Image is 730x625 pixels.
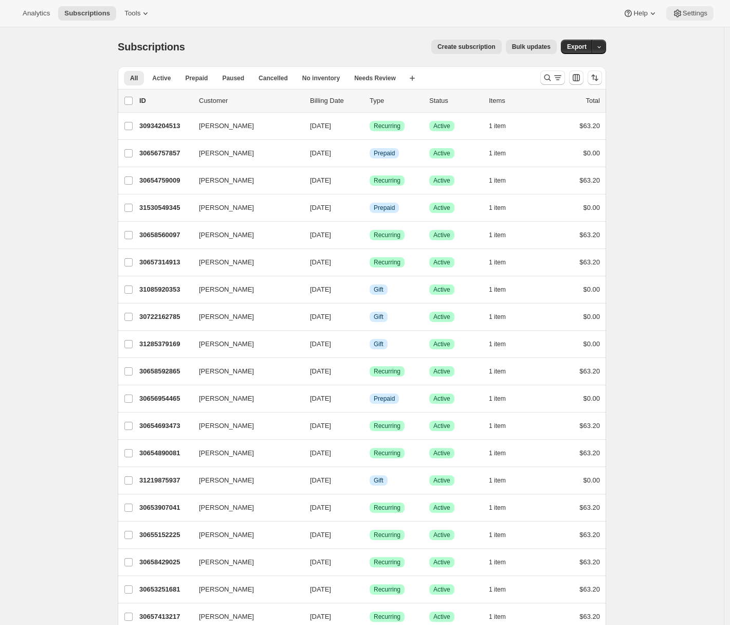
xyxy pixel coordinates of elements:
[489,419,517,433] button: 1 item
[489,149,506,157] span: 1 item
[489,255,517,270] button: 1 item
[199,584,254,595] span: [PERSON_NAME]
[310,504,331,511] span: [DATE]
[310,285,331,293] span: [DATE]
[302,74,340,82] span: No inventory
[567,43,587,51] span: Export
[139,96,600,106] div: IDCustomerBilling DateTypeStatusItemsTotal
[586,96,600,106] p: Total
[374,176,400,185] span: Recurring
[489,555,517,569] button: 1 item
[633,9,647,17] span: Help
[139,475,191,486] p: 31219875937
[489,282,517,297] button: 1 item
[489,558,506,566] span: 1 item
[139,366,191,377] p: 30658592865
[310,531,331,539] span: [DATE]
[489,228,517,242] button: 1 item
[433,258,450,266] span: Active
[310,176,331,184] span: [DATE]
[540,70,565,85] button: Search and filter results
[489,122,506,130] span: 1 item
[139,312,191,322] p: 30722162785
[259,74,288,82] span: Cancelled
[139,557,191,567] p: 30658429025
[489,313,506,321] span: 1 item
[139,448,191,458] p: 30654890081
[139,284,191,295] p: 31085920353
[489,528,517,542] button: 1 item
[139,282,600,297] div: 31085920353[PERSON_NAME][DATE]InfoGiftSuccessActive1 item$0.00
[433,231,450,239] span: Active
[374,449,400,457] span: Recurring
[199,475,254,486] span: [PERSON_NAME]
[489,201,517,215] button: 1 item
[139,364,600,379] div: 30658592865[PERSON_NAME][DATE]SuccessRecurringSuccessActive1 item$63.20
[139,96,191,106] p: ID
[193,472,296,489] button: [PERSON_NAME]
[579,367,600,375] span: $63.20
[139,119,600,133] div: 30934204513[PERSON_NAME][DATE]SuccessRecurringSuccessActive1 item$63.20
[139,228,600,242] div: 30658560097[PERSON_NAME][DATE]SuccessRecurringSuccessActive1 item$63.20
[583,313,600,320] span: $0.00
[374,395,395,403] span: Prepaid
[429,96,481,106] p: Status
[489,582,517,597] button: 1 item
[588,70,602,85] button: Sort the results
[489,231,506,239] span: 1 item
[579,231,600,239] span: $63.20
[489,310,517,324] button: 1 item
[139,610,600,624] div: 30657413217[PERSON_NAME][DATE]SuccessRecurringSuccessActive1 item$63.20
[489,176,506,185] span: 1 item
[433,422,450,430] span: Active
[193,363,296,380] button: [PERSON_NAME]
[222,74,244,82] span: Paused
[437,43,496,51] span: Create subscription
[139,582,600,597] div: 30653251681[PERSON_NAME][DATE]SuccessRecurringSuccessActive1 item$63.20
[139,419,600,433] div: 30654693473[PERSON_NAME][DATE]SuccessRecurringSuccessActive1 item$63.20
[58,6,116,21] button: Subscriptions
[139,146,600,160] div: 30656757857[PERSON_NAME][DATE]InfoPrepaidSuccessActive1 item$0.00
[374,367,400,376] span: Recurring
[310,449,331,457] span: [DATE]
[617,6,664,21] button: Help
[489,585,506,594] span: 1 item
[579,449,600,457] span: $63.20
[374,531,400,539] span: Recurring
[193,118,296,134] button: [PERSON_NAME]
[139,446,600,460] div: 30654890081[PERSON_NAME][DATE]SuccessRecurringSuccessActive1 item$63.20
[139,203,191,213] p: 31530549345
[139,257,191,267] p: 30657314913
[433,313,450,321] span: Active
[193,609,296,625] button: [PERSON_NAME]
[118,6,157,21] button: Tools
[139,528,600,542] div: 30655152225[PERSON_NAME][DATE]SuccessRecurringSuccessActive1 item$63.20
[310,613,331,620] span: [DATE]
[199,284,254,295] span: [PERSON_NAME]
[193,281,296,298] button: [PERSON_NAME]
[139,503,191,513] p: 30653907041
[579,422,600,430] span: $63.20
[489,501,517,515] button: 1 item
[683,9,707,17] span: Settings
[583,149,600,157] span: $0.00
[579,585,600,593] span: $63.20
[579,122,600,130] span: $63.20
[139,530,191,540] p: 30655152225
[310,395,331,402] span: [DATE]
[489,395,506,403] span: 1 item
[583,476,600,484] span: $0.00
[506,40,557,54] button: Bulk updates
[374,231,400,239] span: Recurring
[374,313,384,321] span: Gift
[199,366,254,377] span: [PERSON_NAME]
[199,121,254,131] span: [PERSON_NAME]
[489,446,517,460] button: 1 item
[310,149,331,157] span: [DATE]
[199,530,254,540] span: [PERSON_NAME]
[199,421,254,431] span: [PERSON_NAME]
[433,531,450,539] span: Active
[374,504,400,512] span: Recurring
[433,613,450,621] span: Active
[199,96,302,106] p: Customer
